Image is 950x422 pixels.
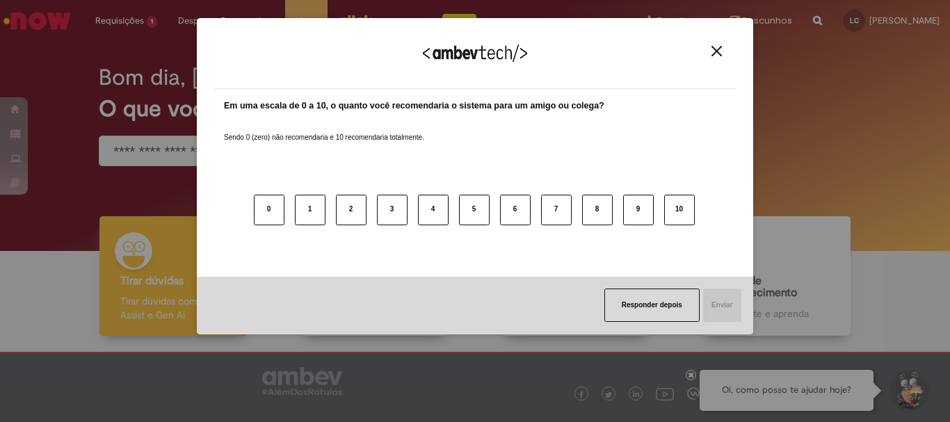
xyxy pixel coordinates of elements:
[582,195,613,225] button: 8
[541,195,572,225] button: 7
[604,289,700,322] button: Responder depois
[664,195,695,225] button: 10
[711,46,722,56] img: Close
[459,195,490,225] button: 5
[623,195,654,225] button: 9
[418,195,449,225] button: 4
[254,195,284,225] button: 0
[336,195,367,225] button: 2
[224,116,424,143] label: Sendo 0 (zero) não recomendaria e 10 recomendaria totalmente.
[707,45,726,57] button: Close
[295,195,325,225] button: 1
[423,44,527,62] img: Logo Ambevtech
[500,195,531,225] button: 6
[224,99,604,113] label: Em uma escala de 0 a 10, o quanto você recomendaria o sistema para um amigo ou colega?
[377,195,408,225] button: 3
